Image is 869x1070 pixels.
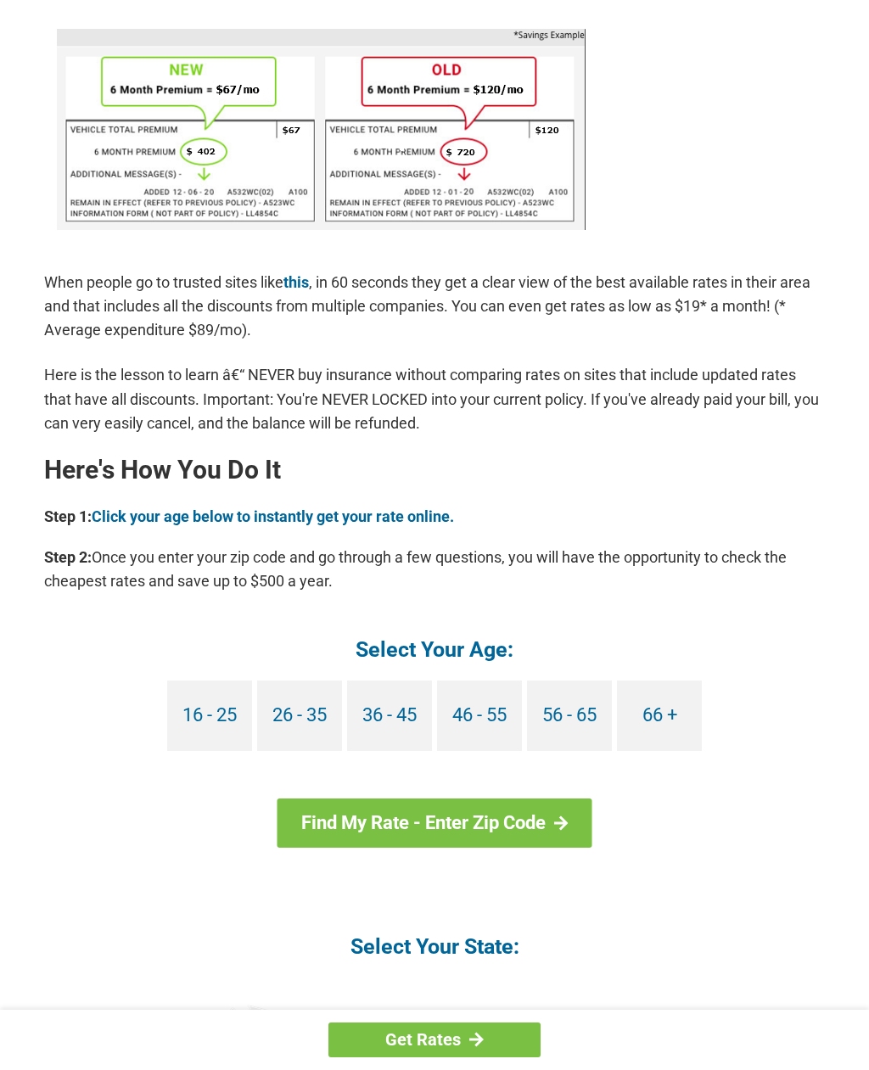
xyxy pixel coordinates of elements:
[44,636,825,664] h4: Select Your Age:
[57,29,586,230] img: savings
[167,681,252,751] a: 16 - 25
[44,507,92,525] b: Step 1:
[283,273,309,291] a: this
[257,681,342,751] a: 26 - 35
[44,271,825,342] p: When people go to trusted sites like , in 60 seconds they get a clear view of the best available ...
[278,798,592,848] a: Find My Rate - Enter Zip Code
[527,681,612,751] a: 56 - 65
[347,681,432,751] a: 36 - 45
[44,363,825,434] p: Here is the lesson to learn â€“ NEVER buy insurance without comparing rates on sites that include...
[44,457,825,484] h2: Here's How You Do It
[44,546,825,593] p: Once you enter your zip code and go through a few questions, you will have the opportunity to che...
[44,548,92,566] b: Step 2:
[44,933,825,961] h4: Select Your State:
[437,681,522,751] a: 46 - 55
[617,681,702,751] a: 66 +
[328,1022,541,1057] a: Get Rates
[92,507,454,525] a: Click your age below to instantly get your rate online.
